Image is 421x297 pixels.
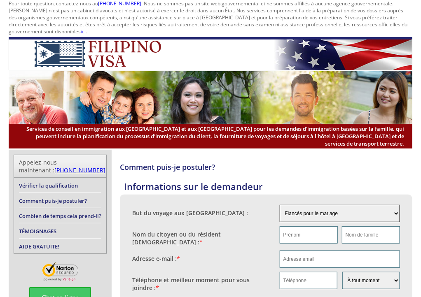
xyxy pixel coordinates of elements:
input: Prénom [280,226,338,244]
font: But du voyage aux [GEOGRAPHIC_DATA] : [132,209,248,217]
font: Téléphone et meilleur moment pour vous joindre : [132,276,250,292]
font: Informations sur le demandeur [124,180,263,193]
a: Comment puis-je postuler? [19,197,87,204]
a: Vérifier la qualification [19,182,78,189]
font: Services de conseil en immigration aux [GEOGRAPHIC_DATA] et aux [GEOGRAPHIC_DATA] pour les demand... [26,125,404,147]
font: . [86,28,87,35]
font: Appelez-nous maintenant : [19,158,57,174]
a: [PHONE_NUMBER] [54,166,105,174]
a: Combien de temps cela prend-il? [19,212,101,220]
font: Comment puis-je postuler? [120,162,215,172]
a: ici [81,28,86,35]
a: AIDE GRATUITE! [19,243,59,250]
select: Le numéro de téléphone et le meilleur horaire de contact sont obligatoires. [342,272,400,289]
font: Adresse e-mail : [132,255,177,262]
input: Adresse email [280,251,400,268]
a: TÉMOIGNAGES [19,227,56,235]
input: Nom de famille [342,226,400,244]
input: Téléphone [280,272,337,289]
font: Nom du citoyen ou du résident [DEMOGRAPHIC_DATA] : [132,230,221,246]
